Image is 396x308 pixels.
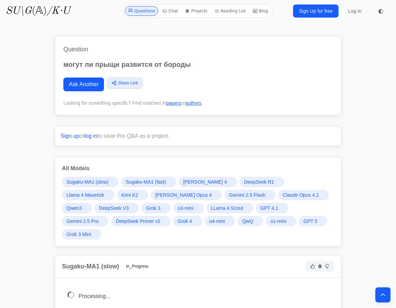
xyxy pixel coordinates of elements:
a: SU\G(𝔸)/K·U [6,5,70,17]
span: LLama 4 Scout [211,205,243,212]
button: ◐ [374,4,388,18]
a: Gemini 2.5 Pro [62,216,108,226]
i: /K·U [47,6,70,16]
span: Sugaku-MA1 (fast) [126,178,166,185]
a: DeepSeek R1 [240,177,284,187]
a: GPT 4.1 [256,203,288,213]
a: [PERSON_NAME] 4 [179,177,237,187]
h1: Question [63,44,333,54]
span: Grok 3 [146,205,160,212]
span: GPT 5 [303,218,317,225]
a: o3-mini [173,203,204,213]
a: Grok 4 [173,216,202,226]
button: Helpful [309,262,317,270]
span: 0 [318,263,322,270]
a: Questions [125,6,158,16]
a: papers [166,100,181,106]
span: Claude Opus 4.1 [283,192,319,198]
a: Qwen3 [62,203,92,213]
span: Grok 4 [178,218,192,225]
span: o3-mini [178,205,194,212]
span: QwQ [242,218,253,225]
a: Sign up [61,133,79,139]
p: могут ли прыщи развится от бороды [63,60,333,69]
a: Chat [159,6,181,16]
a: DeepSeek V3 [94,203,138,213]
a: GPT 5 [299,216,327,226]
span: [PERSON_NAME] Opus 4 [155,192,212,198]
a: QwQ [238,216,263,226]
a: Gemini 2.5 Flash [225,190,275,200]
h2: Sugaku-MA1 (slow) [62,261,119,271]
a: Claude Opus 4.1 [278,190,329,200]
a: o1-mini [266,216,296,226]
a: [PERSON_NAME] Opus 4 [151,190,222,200]
span: Grok 3 Mini [66,231,91,238]
span: DeepSeek Prover v2 [116,218,160,225]
span: GPT 4.1 [260,205,278,212]
a: log in [84,133,97,139]
a: Sign Up for free [293,4,338,18]
span: Llama 4 Maverick [66,192,104,198]
p: or to save this Q&A as a project. [61,132,335,140]
span: In_Progress [122,262,153,270]
a: Ask Another [63,78,104,91]
i: SU\G [6,6,32,16]
a: Llama 4 Maverick [62,190,114,200]
a: Grok 3 Mini [62,229,101,239]
span: Sugaku-MA1 (slow) [66,178,108,185]
button: Not Helpful [323,262,331,270]
span: o4-mini [209,218,225,225]
span: Gemini 2.5 Flash [229,192,265,198]
a: Log In [344,5,366,17]
span: DeepSeek R1 [244,178,274,185]
a: o4-mini [205,216,235,226]
span: DeepSeek V3 [99,205,128,212]
span: o1-mini [270,218,286,225]
span: ◐ [378,8,384,14]
a: Projects [182,6,210,16]
span: Qwen3 [66,205,82,212]
a: Reading List [212,6,249,16]
a: authors [185,100,201,106]
a: Sugaku-MA1 (fast) [121,177,176,187]
a: LLama 4 Scout [206,203,253,213]
h3: All Models [62,164,334,173]
a: Blog [250,6,271,16]
button: Back to top [375,287,390,302]
span: Kimi K2 [122,192,138,198]
div: Looking for something specific? Find matches in or . [63,100,333,106]
span: Processing... [79,293,110,299]
a: Kimi K2 [117,190,148,200]
a: DeepSeek Prover v2 [111,216,170,226]
span: [PERSON_NAME] 4 [183,178,227,185]
a: Grok 3 [142,203,170,213]
span: Gemini 2.5 Pro [66,218,98,225]
span: Share Link [118,80,138,86]
a: Sugaku-MA1 (slow) [62,177,118,187]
